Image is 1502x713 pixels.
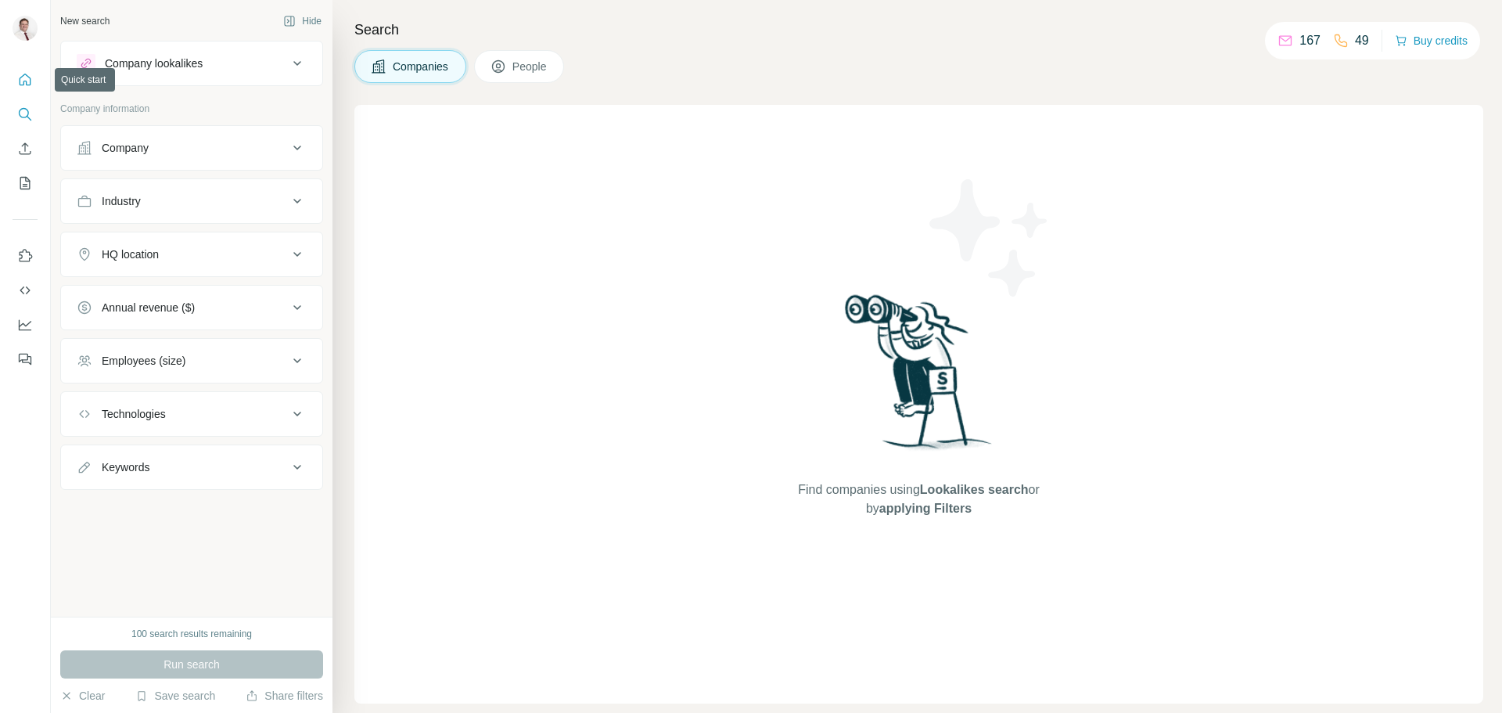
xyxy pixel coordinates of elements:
[272,9,332,33] button: Hide
[60,14,110,28] div: New search
[61,182,322,220] button: Industry
[13,345,38,373] button: Feedback
[61,395,322,433] button: Technologies
[838,290,1001,465] img: Surfe Illustration - Woman searching with binoculars
[102,406,166,422] div: Technologies
[61,342,322,380] button: Employees (size)
[105,56,203,71] div: Company lookalikes
[61,129,322,167] button: Company
[102,140,149,156] div: Company
[135,688,215,704] button: Save search
[102,353,185,369] div: Employees (size)
[920,483,1029,496] span: Lookalikes search
[1299,31,1321,50] p: 167
[13,276,38,304] button: Use Surfe API
[61,236,322,273] button: HQ location
[354,19,1483,41] h4: Search
[13,242,38,270] button: Use Surfe on LinkedIn
[102,247,159,262] div: HQ location
[246,688,323,704] button: Share filters
[13,16,38,41] img: Avatar
[512,59,548,74] span: People
[919,167,1060,308] img: Surfe Illustration - Stars
[13,311,38,339] button: Dashboard
[393,59,450,74] span: Companies
[13,100,38,128] button: Search
[102,193,141,209] div: Industry
[13,169,38,197] button: My lists
[102,459,149,475] div: Keywords
[1395,30,1468,52] button: Buy credits
[61,45,322,82] button: Company lookalikes
[61,289,322,326] button: Annual revenue ($)
[102,300,195,315] div: Annual revenue ($)
[13,135,38,163] button: Enrich CSV
[60,102,323,116] p: Company information
[61,448,322,486] button: Keywords
[1355,31,1369,50] p: 49
[60,688,105,704] button: Clear
[793,481,1044,518] span: Find companies using or by
[131,627,252,641] div: 100 search results remaining
[13,66,38,94] button: Quick start
[879,502,972,515] span: applying Filters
